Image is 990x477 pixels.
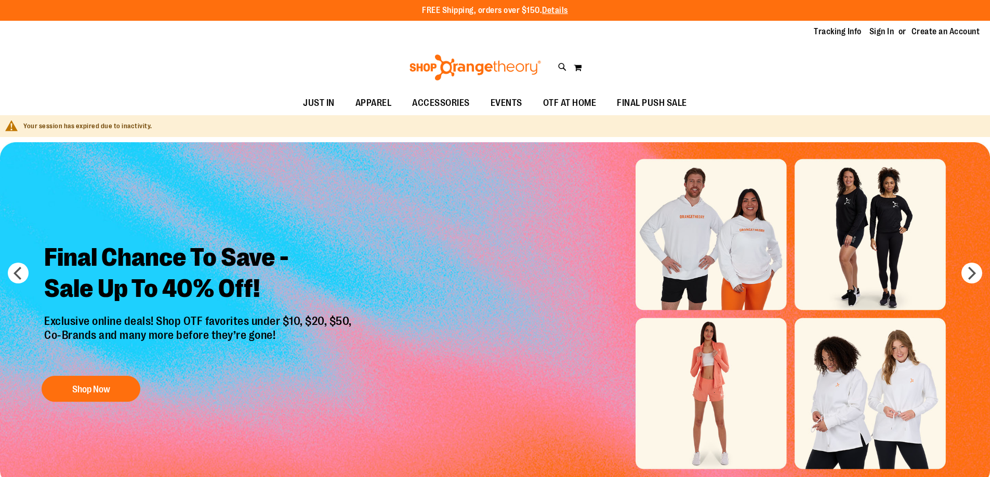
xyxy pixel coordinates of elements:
[42,376,140,402] button: Shop Now
[36,315,362,365] p: Exclusive online deals! Shop OTF favorites under $10, $20, $50, Co-Brands and many more before th...
[36,234,362,407] a: Final Chance To Save -Sale Up To 40% Off! Exclusive online deals! Shop OTF favorites under $10, $...
[533,91,607,115] a: OTF AT HOME
[355,91,392,115] span: APPAREL
[491,91,522,115] span: EVENTS
[606,91,697,115] a: FINAL PUSH SALE
[293,91,345,115] a: JUST IN
[480,91,533,115] a: EVENTS
[8,263,29,283] button: prev
[912,26,980,37] a: Create an Account
[617,91,687,115] span: FINAL PUSH SALE
[961,263,982,283] button: next
[422,5,568,17] p: FREE Shipping, orders over $150.
[869,26,894,37] a: Sign In
[303,91,335,115] span: JUST IN
[402,91,480,115] a: ACCESSORIES
[814,26,862,37] a: Tracking Info
[408,54,543,80] img: Shop Orangetheory
[543,91,597,115] span: OTF AT HOME
[23,121,980,131] div: Your session has expired due to inactivity.
[542,6,568,15] a: Details
[412,91,470,115] span: ACCESSORIES
[345,91,402,115] a: APPAREL
[36,234,362,315] h2: Final Chance To Save - Sale Up To 40% Off!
